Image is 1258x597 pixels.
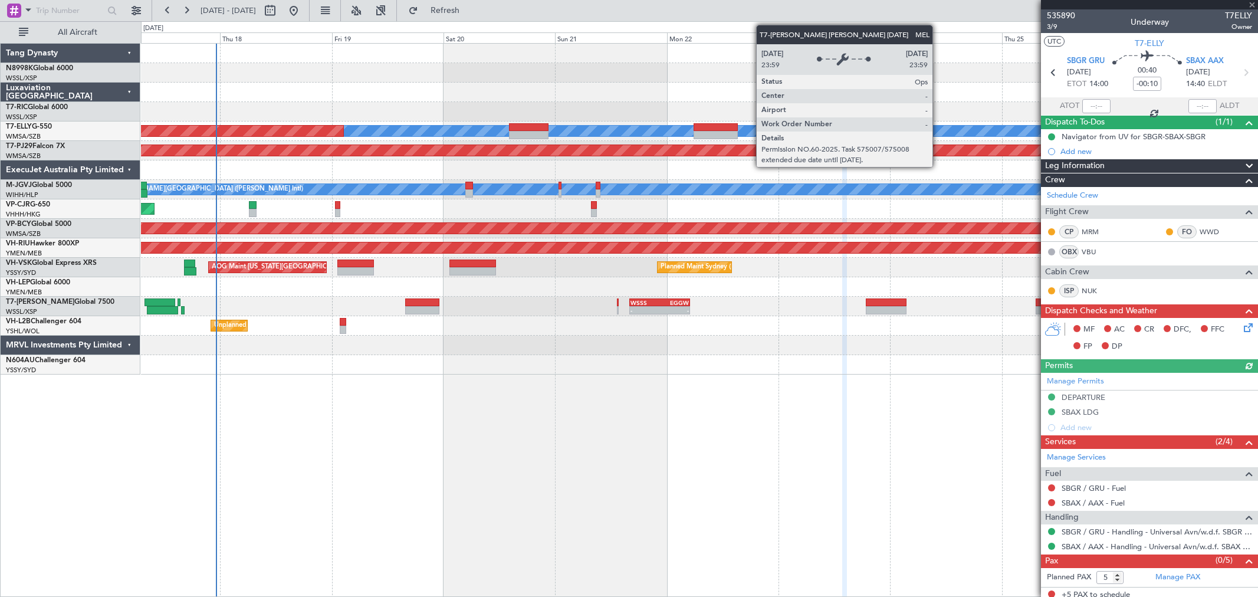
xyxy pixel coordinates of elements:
span: SBAX AAX [1186,55,1224,67]
span: 00:40 [1138,65,1157,77]
span: VP-CJR [6,201,30,208]
div: Unplanned Maint [GEOGRAPHIC_DATA] ([GEOGRAPHIC_DATA]) [214,317,408,334]
span: Handling [1045,511,1079,524]
button: Refresh [403,1,474,20]
span: All Aircraft [31,28,124,37]
span: (1/1) [1216,116,1233,128]
a: SBAX / AAX - Fuel [1062,498,1125,508]
a: YSSY/SYD [6,268,36,277]
a: VH-LEPGlobal 6000 [6,279,70,286]
button: All Aircraft [13,23,128,42]
a: YMEN/MEB [6,288,42,297]
span: T7-[PERSON_NAME] [6,298,74,306]
a: MRM [1082,227,1108,237]
a: VHHH/HKG [6,210,41,219]
a: N8998KGlobal 6000 [6,65,73,72]
div: Wed 24 [890,32,1001,43]
span: Pax [1045,555,1058,568]
div: [PERSON_NAME][GEOGRAPHIC_DATA] ([PERSON_NAME] Intl) [111,181,303,198]
div: OBX [1059,245,1079,258]
span: T7-ELLY [6,123,32,130]
span: VH-VSK [6,260,32,267]
span: Flight Crew [1045,205,1089,219]
span: T7-PJ29 [6,143,32,150]
span: 14:40 [1186,78,1205,90]
a: WMSA/SZB [6,152,41,160]
span: VH-L2B [6,318,31,325]
div: Tue 23 [779,32,890,43]
div: FO [1177,225,1197,238]
a: WWD [1200,227,1226,237]
span: ETOT [1067,78,1086,90]
a: Schedule Crew [1047,190,1098,202]
span: VH-LEP [6,279,30,286]
span: VP-BCY [6,221,31,228]
div: Add new [1060,146,1252,156]
a: T7-RICGlobal 6000 [6,104,68,111]
span: [DATE] [1067,67,1091,78]
div: Wed 17 [109,32,220,43]
span: Fuel [1045,467,1061,481]
span: T7-ELLY [1135,37,1164,50]
span: M-JGVJ [6,182,32,189]
div: Thu 25 [1002,32,1114,43]
span: 14:00 [1089,78,1108,90]
div: WSSS [630,299,660,306]
span: DFC, [1174,324,1191,336]
a: NUK [1082,286,1108,296]
a: YSSY/SYD [6,366,36,375]
span: [DATE] [1186,67,1210,78]
a: N604AUChallenger 604 [6,357,86,364]
span: N604AU [6,357,35,364]
a: YSHL/WOL [6,327,40,336]
a: T7-ELLYG-550 [6,123,52,130]
a: VBU [1082,247,1108,257]
div: ISP [1059,284,1079,297]
span: ELDT [1208,78,1227,90]
a: T7-PJ29Falcon 7X [6,143,65,150]
span: DP [1112,341,1122,353]
span: FFC [1211,324,1224,336]
a: SBGR / GRU - Fuel [1062,483,1126,493]
a: YMEN/MEB [6,249,42,258]
a: WSSL/XSP [6,74,37,83]
a: VH-RIUHawker 800XP [6,240,79,247]
a: VH-VSKGlobal Express XRS [6,260,97,267]
a: T7-[PERSON_NAME]Global 7500 [6,298,114,306]
div: Underway [1131,16,1169,28]
span: CR [1144,324,1154,336]
a: WSSL/XSP [6,113,37,122]
span: Services [1045,435,1076,449]
button: UTC [1044,36,1065,47]
span: Cabin Crew [1045,265,1089,279]
a: VH-L2BChallenger 604 [6,318,81,325]
div: Fri 19 [332,32,444,43]
input: Trip Number [36,2,104,19]
div: Sun 21 [555,32,666,43]
span: SBGR GRU [1067,55,1105,67]
span: N8998K [6,65,33,72]
div: Thu 18 [220,32,331,43]
a: M-JGVJGlobal 5000 [6,182,72,189]
div: CP [1059,225,1079,238]
span: FP [1083,341,1092,353]
span: T7ELLY [1225,9,1252,22]
a: WMSA/SZB [6,229,41,238]
span: ATOT [1060,100,1079,112]
span: Owner [1225,22,1252,32]
a: WSSL/XSP [6,307,37,316]
a: WIHH/HLP [6,191,38,199]
a: WMSA/SZB [6,132,41,141]
span: AC [1114,324,1125,336]
span: Dispatch To-Dos [1045,116,1105,129]
span: Crew [1045,173,1065,187]
div: - [659,307,689,314]
div: - [630,307,660,314]
a: Manage Services [1047,452,1106,464]
span: [DATE] - [DATE] [201,5,256,16]
div: Sat 20 [444,32,555,43]
span: (2/4) [1216,435,1233,448]
label: Planned PAX [1047,572,1091,583]
div: [DATE] [143,24,163,34]
div: EGGW [659,299,689,306]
